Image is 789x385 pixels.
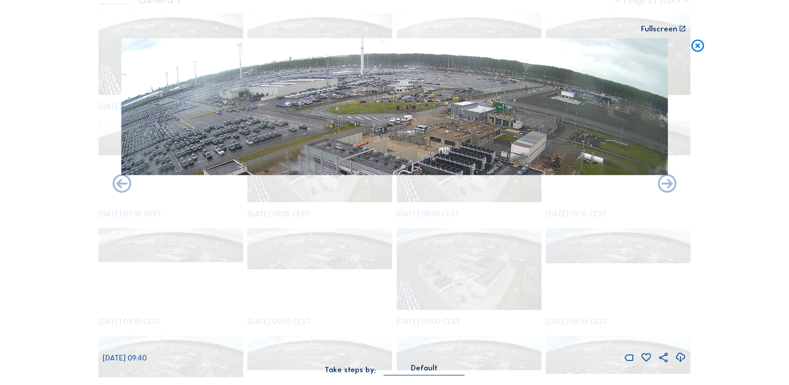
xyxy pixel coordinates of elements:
[656,173,679,196] i: Back
[325,366,376,374] div: Take steps by:
[641,25,677,33] div: Fullscreen
[411,364,438,372] div: Default
[103,353,147,362] span: [DATE] 09:40
[111,173,133,196] i: Forward
[384,364,464,375] div: Default
[121,38,668,346] img: Image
